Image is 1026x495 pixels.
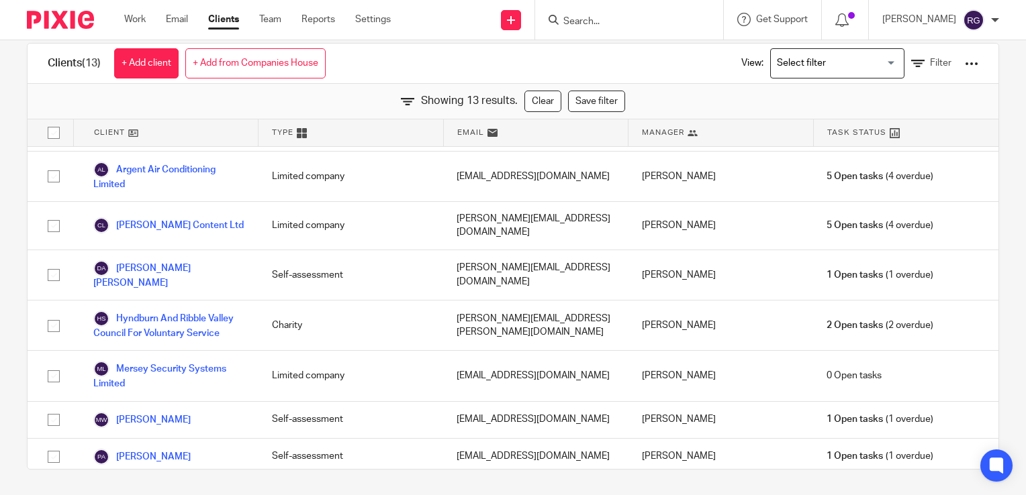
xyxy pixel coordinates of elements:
[259,402,444,438] div: Self-assessment
[259,13,281,26] a: Team
[443,152,628,201] div: [EMAIL_ADDRESS][DOMAIN_NAME]
[827,219,883,232] span: 5 Open tasks
[93,412,191,428] a: [PERSON_NAME]
[827,369,882,382] span: 0 Open tasks
[93,361,245,390] a: Mersey Security Systems Limited
[827,319,933,332] span: (2 overdue)
[930,58,951,68] span: Filter
[93,412,109,428] img: svg%3E
[443,402,628,438] div: [EMAIL_ADDRESS][DOMAIN_NAME]
[721,44,978,83] div: View:
[524,91,561,112] a: Clear
[827,219,933,232] span: (4 overdue)
[628,439,814,475] div: [PERSON_NAME]
[301,13,335,26] a: Reports
[93,162,245,191] a: Argent Air Conditioning Limited
[124,13,146,26] a: Work
[48,56,101,70] h1: Clients
[82,58,101,68] span: (13)
[628,202,814,250] div: [PERSON_NAME]
[827,170,883,183] span: 5 Open tasks
[628,402,814,438] div: [PERSON_NAME]
[259,351,444,400] div: Limited company
[827,319,883,332] span: 2 Open tasks
[628,300,814,350] div: [PERSON_NAME]
[208,13,239,26] a: Clients
[568,91,625,112] a: Save filter
[443,250,628,300] div: [PERSON_NAME][EMAIL_ADDRESS][DOMAIN_NAME]
[827,268,883,282] span: 1 Open tasks
[355,13,391,26] a: Settings
[185,48,326,78] a: + Add from Companies House
[93,260,109,276] img: svg%3E
[259,439,444,475] div: Self-assessment
[41,120,66,146] input: Select all
[827,412,933,426] span: (1 overdue)
[93,449,191,465] a: [PERSON_NAME]
[827,127,886,138] span: Task Status
[628,250,814,300] div: [PERSON_NAME]
[827,170,933,183] span: (4 overdue)
[756,15,808,24] span: Get Support
[443,202,628,250] div: [PERSON_NAME][EMAIL_ADDRESS][DOMAIN_NAME]
[443,351,628,400] div: [EMAIL_ADDRESS][DOMAIN_NAME]
[963,9,984,31] img: svg%3E
[882,13,956,26] p: [PERSON_NAME]
[93,449,109,465] img: svg%3E
[272,127,293,138] span: Type
[628,152,814,201] div: [PERSON_NAME]
[827,268,933,282] span: (1 overdue)
[443,300,628,350] div: [PERSON_NAME][EMAIL_ADDRESS][PERSON_NAME][DOMAIN_NAME]
[93,311,109,327] img: svg%3E
[827,412,883,426] span: 1 Open tasks
[562,16,683,28] input: Search
[628,351,814,400] div: [PERSON_NAME]
[259,202,444,250] div: Limited company
[27,11,94,29] img: Pixie
[114,48,179,78] a: + Add client
[259,152,444,201] div: Limited company
[93,361,109,377] img: svg%3E
[421,93,518,109] span: Showing 13 results.
[93,162,109,178] img: svg%3E
[94,127,125,138] span: Client
[93,217,109,233] img: svg%3E
[827,449,883,463] span: 1 Open tasks
[827,449,933,463] span: (1 overdue)
[93,217,244,233] a: [PERSON_NAME] Content Ltd
[259,300,444,350] div: Charity
[457,127,484,138] span: Email
[93,311,245,340] a: Hyndburn And Ribble Valley Council For Voluntary Service
[770,48,904,78] div: Search for option
[259,250,444,300] div: Self-assessment
[772,52,896,75] input: Search for option
[443,439,628,475] div: [EMAIL_ADDRESS][DOMAIN_NAME]
[166,13,188,26] a: Email
[642,127,684,138] span: Manager
[93,260,245,290] a: [PERSON_NAME] [PERSON_NAME]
